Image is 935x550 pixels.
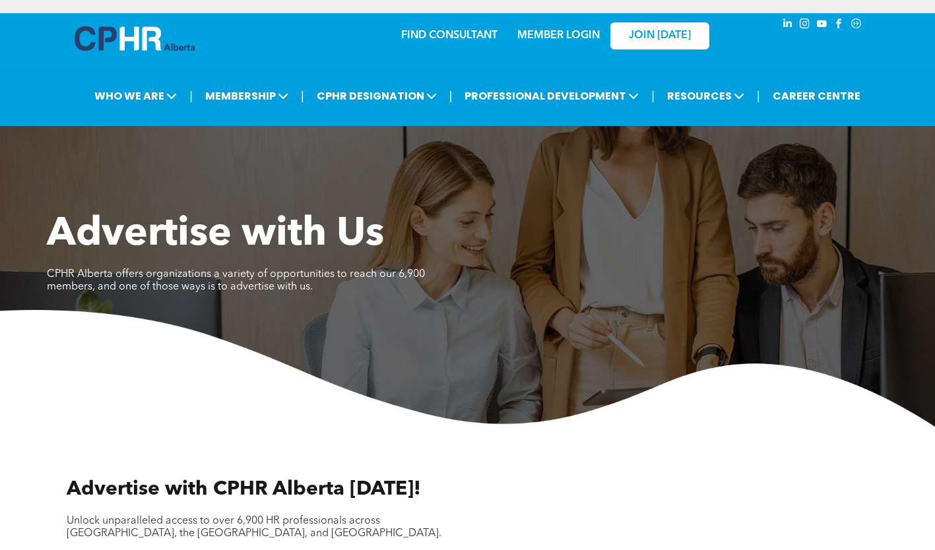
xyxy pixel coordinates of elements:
li: | [301,82,304,109]
span: CPHR Alberta offers organizations a variety of opportunities to reach our 6,900 members, and one ... [47,269,425,292]
li: | [651,82,655,109]
a: JOIN [DATE] [610,22,709,49]
span: RESOURCES [663,84,748,108]
a: youtube [815,16,829,34]
span: Advertise with CPHR Alberta [DATE]! [67,479,421,499]
a: linkedin [781,16,795,34]
span: PROFESSIONAL DEVELOPMENT [461,84,643,108]
span: Unlock unparalleled access to over 6,900 HR professionals across [GEOGRAPHIC_DATA], the [GEOGRAPH... [67,516,441,539]
span: JOIN [DATE] [629,30,691,42]
li: | [449,82,453,109]
li: | [757,82,760,109]
a: Social network [849,16,864,34]
a: FIND CONSULTANT [401,30,498,41]
img: A blue and white logo for cp alberta [75,26,195,51]
a: CAREER CENTRE [769,84,864,108]
span: Advertise with Us [47,215,384,255]
span: MEMBERSHIP [201,84,292,108]
a: instagram [798,16,812,34]
span: WHO WE ARE [90,84,181,108]
a: MEMBER LOGIN [517,30,600,41]
li: | [189,82,193,109]
a: facebook [832,16,847,34]
span: CPHR DESIGNATION [313,84,441,108]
